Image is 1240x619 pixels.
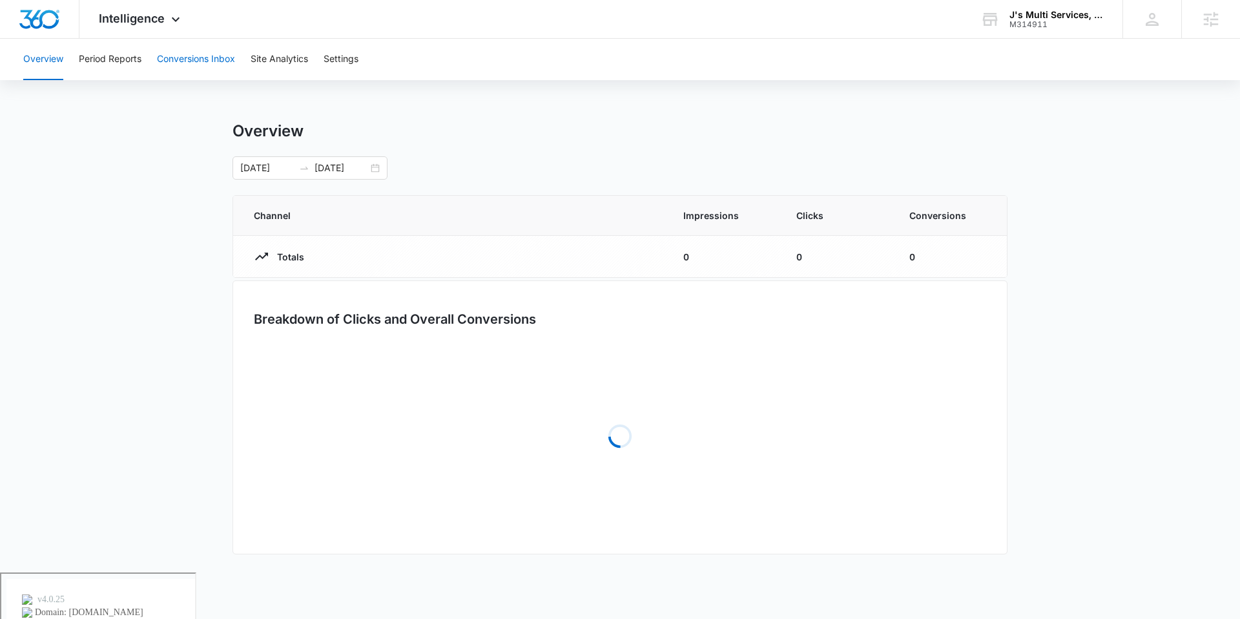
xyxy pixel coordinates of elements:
[21,34,31,44] img: website_grey.svg
[299,163,309,173] span: to
[23,39,63,80] button: Overview
[668,236,781,278] td: 0
[79,39,141,80] button: Period Reports
[269,250,304,264] p: Totals
[909,209,986,222] span: Conversions
[21,21,31,31] img: logo_orange.svg
[240,161,294,175] input: Start date
[254,209,652,222] span: Channel
[157,39,235,80] button: Conversions Inbox
[232,121,304,141] h1: Overview
[894,236,1007,278] td: 0
[1009,20,1104,29] div: account id
[251,39,308,80] button: Site Analytics
[299,163,309,173] span: swap-right
[143,76,218,85] div: Keywords by Traffic
[315,161,368,175] input: End date
[324,39,358,80] button: Settings
[781,236,894,278] td: 0
[1009,10,1104,20] div: account name
[49,76,116,85] div: Domain Overview
[254,309,536,329] h3: Breakdown of Clicks and Overall Conversions
[34,34,142,44] div: Domain: [DOMAIN_NAME]
[796,209,878,222] span: Clicks
[99,12,165,25] span: Intelligence
[36,21,63,31] div: v 4.0.25
[683,209,765,222] span: Impressions
[35,75,45,85] img: tab_domain_overview_orange.svg
[129,75,139,85] img: tab_keywords_by_traffic_grey.svg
